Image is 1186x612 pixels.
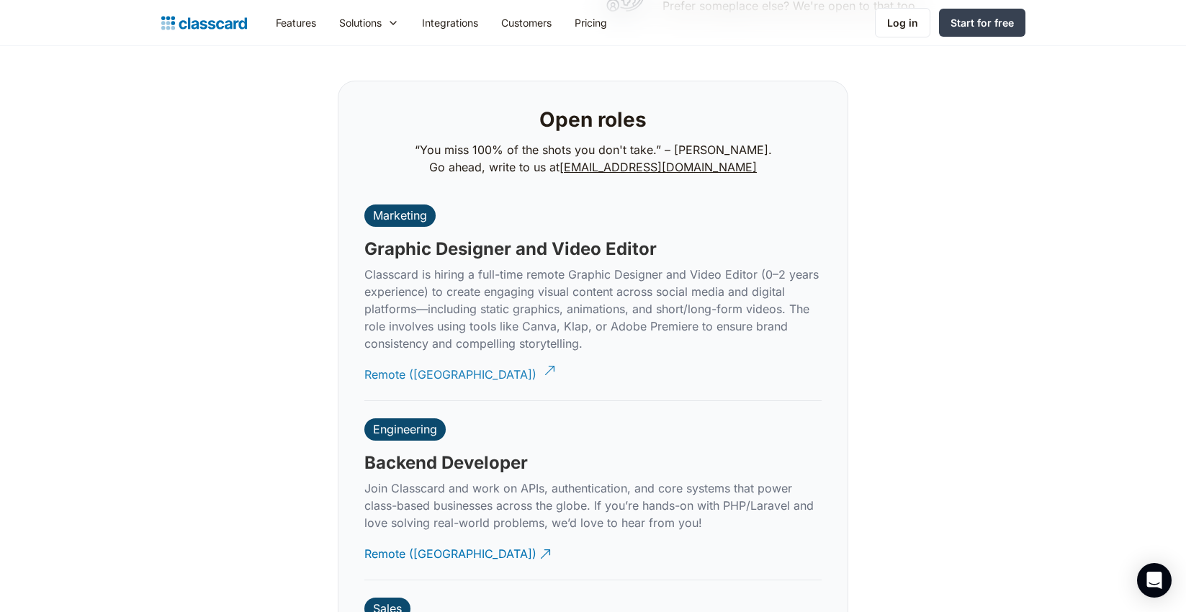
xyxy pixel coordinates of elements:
[364,534,536,562] div: Remote ([GEOGRAPHIC_DATA])
[339,15,382,30] div: Solutions
[364,238,657,260] h3: Graphic Designer and Video Editor
[875,8,930,37] a: Log in
[939,9,1025,37] a: Start for free
[560,160,757,174] a: [EMAIL_ADDRESS][DOMAIN_NAME]
[1137,563,1172,598] div: Open Intercom Messenger
[364,452,528,474] h3: Backend Developer
[415,141,772,176] p: “You miss 100% of the shots you don't take.” – [PERSON_NAME]. Go ahead, write to us at
[887,15,918,30] div: Log in
[161,13,247,33] a: home
[539,107,647,132] h2: Open roles
[373,208,427,222] div: Marketing
[563,6,619,39] a: Pricing
[364,355,536,383] div: Remote ([GEOGRAPHIC_DATA])
[410,6,490,39] a: Integrations
[328,6,410,39] div: Solutions
[373,422,437,436] div: Engineering
[364,355,553,395] a: Remote ([GEOGRAPHIC_DATA])
[364,266,822,352] p: Classcard is hiring a full-time remote Graphic Designer and Video Editor (0–2 years experience) t...
[364,480,822,531] p: Join Classcard and work on APIs, authentication, and core systems that power class-based business...
[490,6,563,39] a: Customers
[951,15,1014,30] div: Start for free
[364,534,553,574] a: Remote ([GEOGRAPHIC_DATA])
[264,6,328,39] a: Features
